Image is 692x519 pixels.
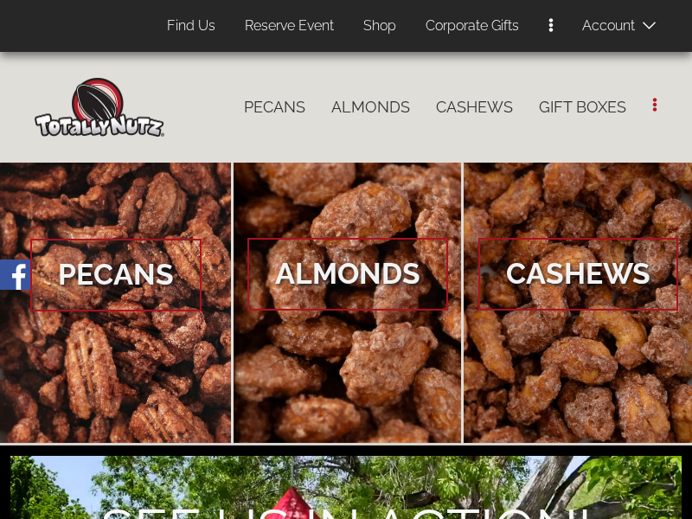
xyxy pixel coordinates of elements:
[231,89,318,125] a: Pecans
[423,89,526,125] a: Cashews
[154,10,228,43] a: Find Us
[478,238,678,311] span: Cashews
[350,10,409,43] a: Shop
[30,239,202,311] span: Pecans
[247,238,448,311] span: Almonds
[413,10,532,43] a: Corporate Gifts
[318,89,423,125] a: Almonds
[464,163,692,443] a: Cashews
[232,10,347,43] a: Reserve Event
[234,163,462,443] a: Almonds
[35,78,164,137] img: Home
[526,89,639,125] a: Gift Boxes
